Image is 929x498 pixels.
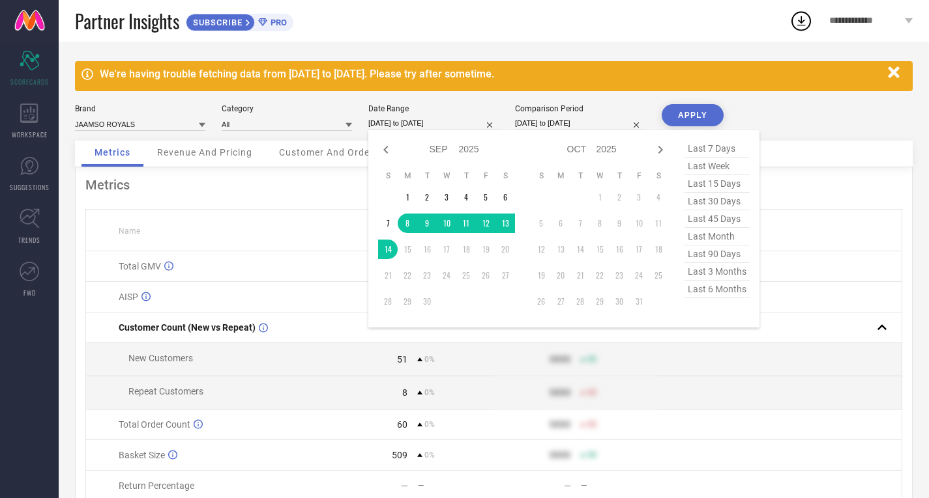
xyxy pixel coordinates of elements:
[685,245,750,263] span: last 90 days
[531,171,551,181] th: Sunday
[649,187,668,207] td: Sat Oct 04 2025
[437,240,456,259] td: Wed Sep 17 2025
[581,481,656,490] div: —
[495,266,515,285] td: Sat Sep 27 2025
[570,292,590,311] td: Tue Oct 28 2025
[551,240,570,259] td: Mon Oct 13 2025
[587,355,597,364] span: 50
[570,171,590,181] th: Tuesday
[550,387,570,398] div: 9999
[402,387,407,398] div: 8
[590,187,610,207] td: Wed Oct 01 2025
[119,450,165,460] span: Basket Size
[551,266,570,285] td: Mon Oct 20 2025
[10,182,50,192] span: SUGGESTIONS
[551,214,570,233] td: Mon Oct 06 2025
[378,266,398,285] td: Sun Sep 21 2025
[629,266,649,285] td: Fri Oct 24 2025
[12,130,48,139] span: WORKSPACE
[157,147,252,158] span: Revenue And Pricing
[424,355,435,364] span: 0%
[424,450,435,460] span: 0%
[424,420,435,429] span: 0%
[649,240,668,259] td: Sat Oct 18 2025
[685,140,750,158] span: last 7 days
[397,419,407,430] div: 60
[610,292,629,311] td: Thu Oct 30 2025
[629,214,649,233] td: Fri Oct 10 2025
[649,171,668,181] th: Saturday
[515,117,645,130] input: Select comparison period
[437,171,456,181] th: Wednesday
[476,240,495,259] td: Fri Sep 19 2025
[550,419,570,430] div: 9999
[398,292,417,311] td: Mon Sep 29 2025
[128,353,193,363] span: New Customers
[417,266,437,285] td: Tue Sep 23 2025
[476,187,495,207] td: Fri Sep 05 2025
[570,266,590,285] td: Tue Oct 21 2025
[75,8,179,35] span: Partner Insights
[629,292,649,311] td: Fri Oct 31 2025
[456,187,476,207] td: Thu Sep 04 2025
[119,261,161,271] span: Total GMV
[392,450,407,460] div: 509
[531,292,551,311] td: Sun Oct 26 2025
[662,104,724,126] button: APPLY
[23,288,36,297] span: FWD
[531,240,551,259] td: Sun Oct 12 2025
[378,214,398,233] td: Sun Sep 07 2025
[610,240,629,259] td: Thu Oct 16 2025
[685,158,750,175] span: last week
[119,419,190,430] span: Total Order Count
[417,292,437,311] td: Tue Sep 30 2025
[564,480,571,491] div: —
[368,104,499,113] div: Date Range
[424,388,435,397] span: 0%
[100,68,881,80] div: We're having trouble fetching data from [DATE] to [DATE]. Please try after sometime.
[685,210,750,228] span: last 45 days
[456,171,476,181] th: Thursday
[417,171,437,181] th: Tuesday
[551,171,570,181] th: Monday
[570,240,590,259] td: Tue Oct 14 2025
[119,292,138,302] span: AISP
[378,292,398,311] td: Sun Sep 28 2025
[476,266,495,285] td: Fri Sep 26 2025
[95,147,130,158] span: Metrics
[610,266,629,285] td: Thu Oct 23 2025
[649,266,668,285] td: Sat Oct 25 2025
[476,214,495,233] td: Fri Sep 12 2025
[417,214,437,233] td: Tue Sep 09 2025
[495,171,515,181] th: Saturday
[587,450,597,460] span: 50
[590,171,610,181] th: Wednesday
[629,187,649,207] td: Fri Oct 03 2025
[437,266,456,285] td: Wed Sep 24 2025
[649,214,668,233] td: Sat Oct 11 2025
[398,214,417,233] td: Mon Sep 08 2025
[476,171,495,181] th: Friday
[685,175,750,193] span: last 15 days
[75,104,205,113] div: Brand
[456,240,476,259] td: Thu Sep 18 2025
[685,281,750,298] span: last 6 months
[629,240,649,259] td: Fri Oct 17 2025
[789,9,813,33] div: Open download list
[398,171,417,181] th: Monday
[570,214,590,233] td: Tue Oct 07 2025
[378,240,398,259] td: Sun Sep 14 2025
[267,18,287,27] span: PRO
[378,142,394,158] div: Previous month
[398,240,417,259] td: Mon Sep 15 2025
[610,171,629,181] th: Thursday
[417,187,437,207] td: Tue Sep 02 2025
[18,235,40,245] span: TRENDS
[590,240,610,259] td: Wed Oct 15 2025
[685,263,750,281] span: last 3 months
[119,227,140,236] span: Name
[85,177,902,193] div: Metrics
[456,266,476,285] td: Thu Sep 25 2025
[456,214,476,233] td: Thu Sep 11 2025
[279,147,379,158] span: Customer And Orders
